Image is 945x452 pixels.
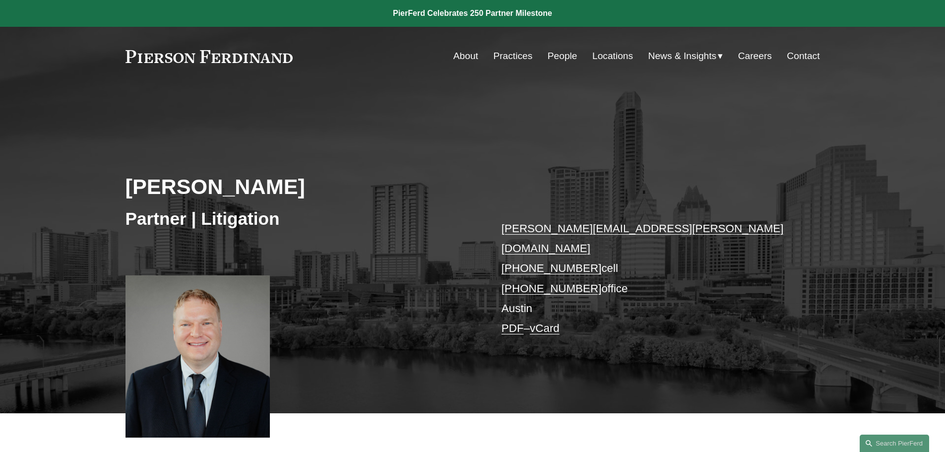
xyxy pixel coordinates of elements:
a: vCard [530,322,560,334]
a: [PHONE_NUMBER] [502,282,602,295]
a: Contact [787,47,819,65]
h3: Partner | Litigation [126,208,473,230]
a: Practices [493,47,532,65]
a: PDF [502,322,524,334]
a: People [548,47,577,65]
a: [PERSON_NAME][EMAIL_ADDRESS][PERSON_NAME][DOMAIN_NAME] [502,222,784,255]
a: Locations [592,47,633,65]
a: About [453,47,478,65]
a: [PHONE_NUMBER] [502,262,602,274]
span: News & Insights [648,48,717,65]
a: folder dropdown [648,47,723,65]
h2: [PERSON_NAME] [126,174,473,199]
a: Careers [738,47,772,65]
a: Search this site [860,435,929,452]
p: cell office Austin – [502,219,791,339]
